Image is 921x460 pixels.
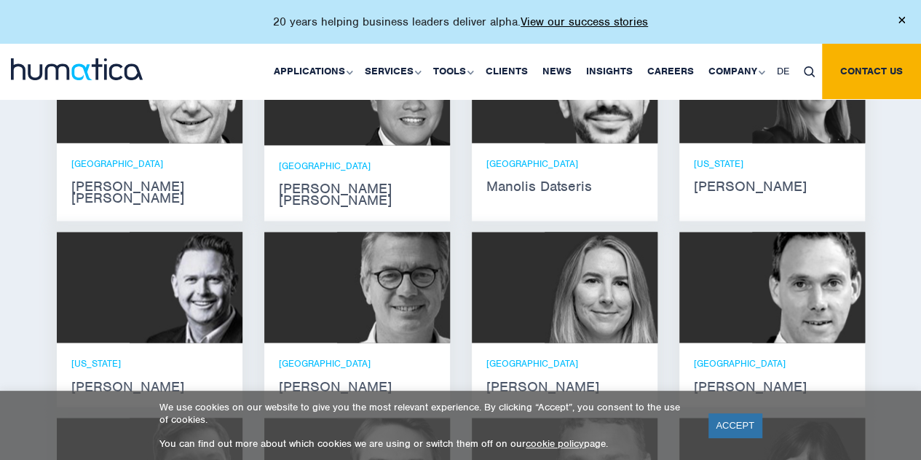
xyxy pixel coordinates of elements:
[11,58,143,80] img: logo
[426,44,478,99] a: Tools
[71,381,228,392] strong: [PERSON_NAME]
[337,232,450,343] img: Jan Löning
[159,437,690,450] p: You can find out more about which cookies we are using or switch them off on our page.
[279,357,435,370] p: [GEOGRAPHIC_DATA]
[579,44,640,99] a: Insights
[804,66,815,77] img: search_icon
[526,437,584,450] a: cookie policy
[752,232,865,343] img: Andreas Knobloch
[640,44,701,99] a: Careers
[770,44,797,99] a: DE
[486,357,643,370] p: [GEOGRAPHIC_DATA]
[777,65,789,77] span: DE
[694,381,850,392] strong: [PERSON_NAME]
[521,15,648,29] a: View our success stories
[708,413,762,437] a: ACCEPT
[486,181,643,192] strong: Manolis Datseris
[273,15,648,29] p: 20 years helping business leaders deliver alpha.
[701,44,770,99] a: Company
[486,381,643,392] strong: [PERSON_NAME]
[486,157,643,170] p: [GEOGRAPHIC_DATA]
[71,357,228,370] p: [US_STATE]
[357,44,426,99] a: Services
[545,232,657,343] img: Zoë Fox
[279,183,435,206] strong: [PERSON_NAME] [PERSON_NAME]
[266,44,357,99] a: Applications
[279,381,435,392] strong: [PERSON_NAME]
[71,181,228,204] strong: [PERSON_NAME] [PERSON_NAME]
[822,44,921,99] a: Contact us
[694,157,850,170] p: [US_STATE]
[71,157,228,170] p: [GEOGRAPHIC_DATA]
[535,44,579,99] a: News
[279,160,435,172] p: [GEOGRAPHIC_DATA]
[159,401,690,426] p: We use cookies on our website to give you the most relevant experience. By clicking “Accept”, you...
[694,357,850,370] p: [GEOGRAPHIC_DATA]
[130,232,242,343] img: Russell Raath
[478,44,535,99] a: Clients
[694,181,850,192] strong: [PERSON_NAME]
